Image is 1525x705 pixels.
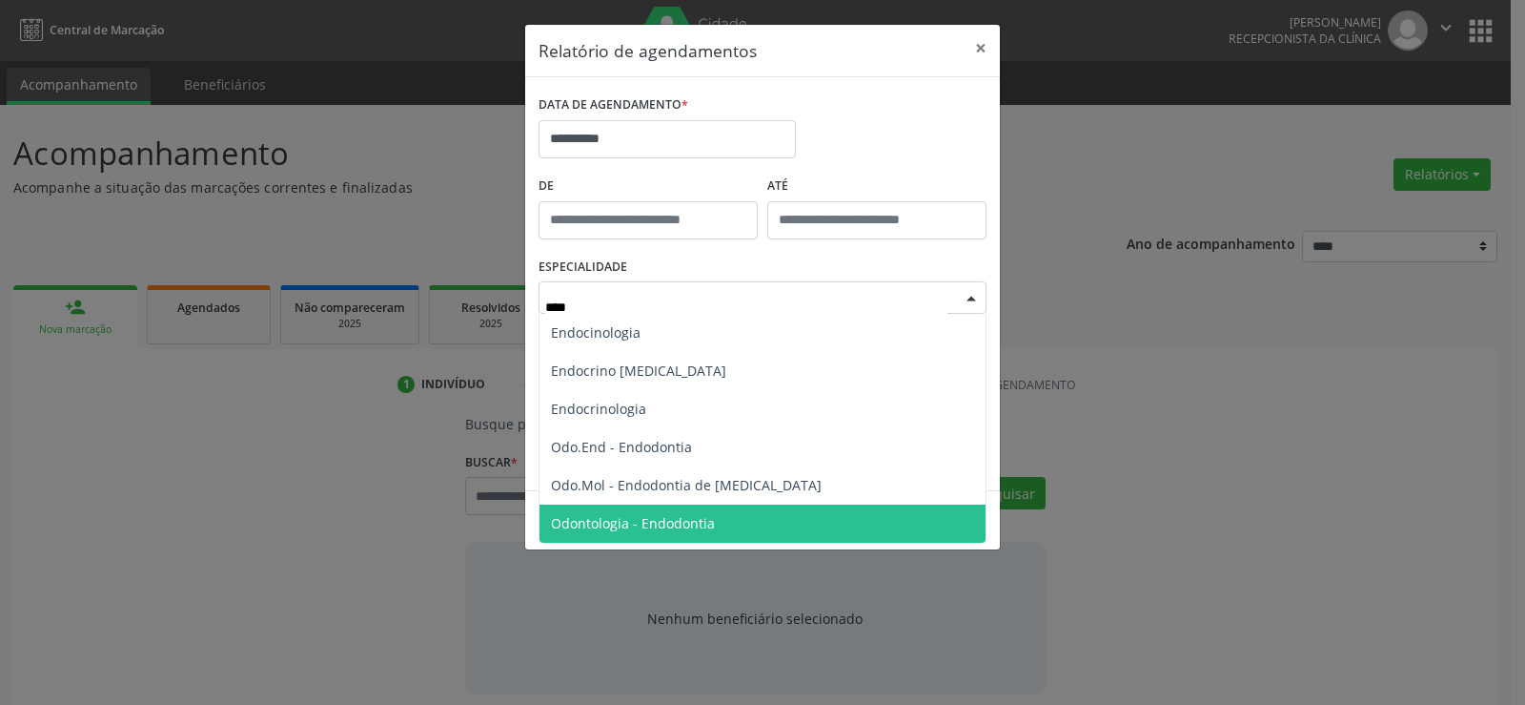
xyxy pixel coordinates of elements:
label: DATA DE AGENDAMENTO [539,91,688,120]
span: Odo.Mol - Endodontia de [MEDICAL_DATA] [551,476,822,494]
label: De [539,172,758,201]
span: Odo.End - Endodontia [551,438,692,456]
h5: Relatório de agendamentos [539,38,757,63]
label: ESPECIALIDADE [539,253,627,282]
label: ATÉ [767,172,986,201]
span: Endocrino [MEDICAL_DATA] [551,362,726,380]
span: Endocrinologia [551,400,646,418]
span: Odontologia - Endodontia [551,514,715,532]
span: Endocinologia [551,323,640,342]
button: Close [962,25,1000,72]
